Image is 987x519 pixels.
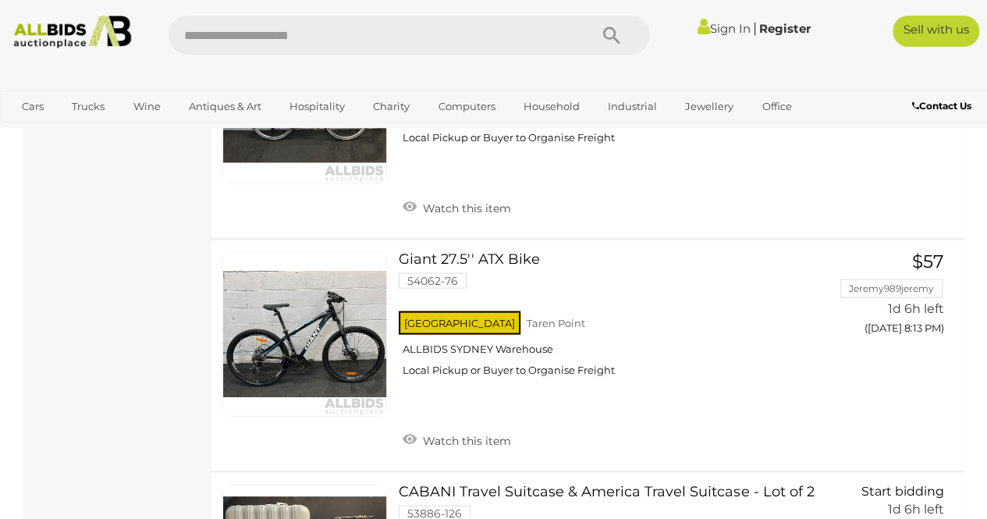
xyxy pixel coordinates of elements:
[912,98,975,115] a: Contact Us
[598,94,667,119] a: Industrial
[12,94,54,119] a: Cars
[428,94,505,119] a: Computers
[861,484,944,499] span: Start bidding
[399,428,515,451] a: Watch this item
[279,94,355,119] a: Hospitality
[513,94,590,119] a: Household
[419,434,511,448] span: Watch this item
[419,201,511,215] span: Watch this item
[751,94,801,119] a: Office
[893,16,979,47] a: Sell with us
[122,94,170,119] a: Wine
[363,94,420,119] a: Charity
[7,16,137,48] img: Allbids.com.au
[912,251,944,272] span: $57
[410,252,826,389] a: Giant 27.5'' ATX Bike 54062-76 [GEOGRAPHIC_DATA] Taren Point ALLBIDS SYDNEY Warehouse Local Picku...
[698,21,751,36] a: Sign In
[399,195,515,219] a: Watch this item
[62,94,115,119] a: Trucks
[179,94,272,119] a: Antiques & Art
[12,119,64,145] a: Sports
[572,16,650,55] button: Search
[410,20,826,156] a: Blue and Gray Bike 7 Speed 53570-70 [GEOGRAPHIC_DATA] Taren Point ALLBIDS SYDNEY Warehouse Local ...
[72,119,203,145] a: [GEOGRAPHIC_DATA]
[759,21,811,36] a: Register
[675,94,744,119] a: Jewellery
[850,252,948,343] a: $57 Jeremy989jeremy 1d 6h left ([DATE] 8:13 PM)
[753,20,757,37] span: |
[912,100,971,112] b: Contact Us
